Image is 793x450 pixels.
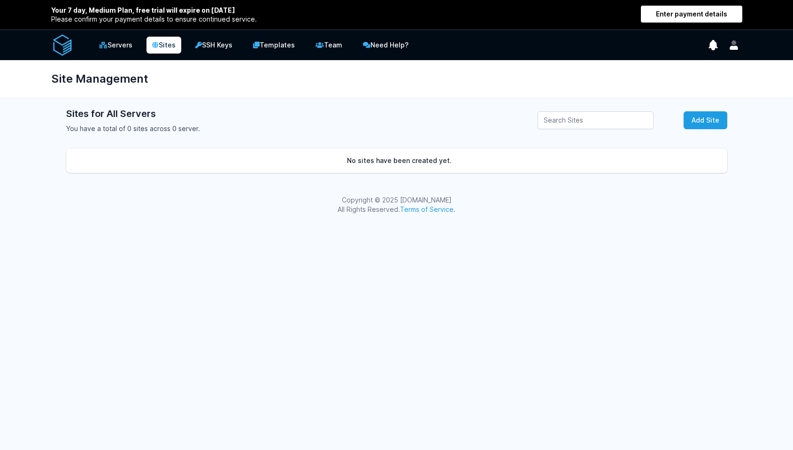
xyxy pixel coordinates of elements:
button: User menu [725,37,742,54]
h1: Site Management [51,68,148,90]
input: Search Sites [538,111,654,129]
a: Templates [246,36,301,54]
a: Terms of Service [400,205,454,213]
a: Servers [92,36,139,54]
button: show notifications [705,37,722,54]
strong: Your 7 day, Medium Plan, free trial will expire on [DATE] [51,6,235,14]
div: Please confirm your payment details to ensure continued service. [51,6,530,24]
h1: Sites for All Servers [66,107,508,120]
a: Need Help? [356,36,415,54]
a: Team [309,36,349,54]
td: No sites have been created yet. [66,148,727,173]
a: Add Site [684,111,727,129]
a: SSH Keys [189,36,239,54]
img: serverAuth logo [51,34,74,56]
a: Sites [146,37,181,54]
p: You have a total of 0 sites across 0 server. [66,124,508,133]
a: Enter payment details [641,6,742,23]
